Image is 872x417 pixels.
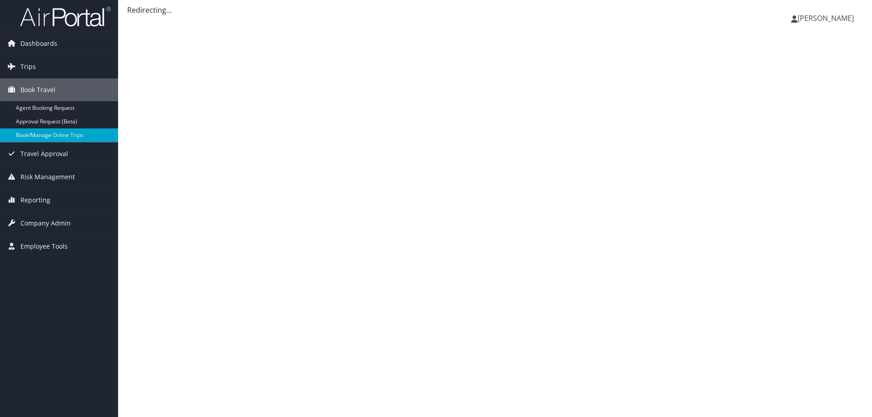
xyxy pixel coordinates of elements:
[20,32,57,55] span: Dashboards
[798,13,854,23] span: [PERSON_NAME]
[127,5,863,15] div: Redirecting...
[20,55,36,78] span: Trips
[20,78,55,101] span: Book Travel
[791,5,863,32] a: [PERSON_NAME]
[20,166,75,188] span: Risk Management
[20,6,111,27] img: airportal-logo.png
[20,142,68,165] span: Travel Approval
[20,189,50,211] span: Reporting
[20,235,68,258] span: Employee Tools
[20,212,71,235] span: Company Admin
